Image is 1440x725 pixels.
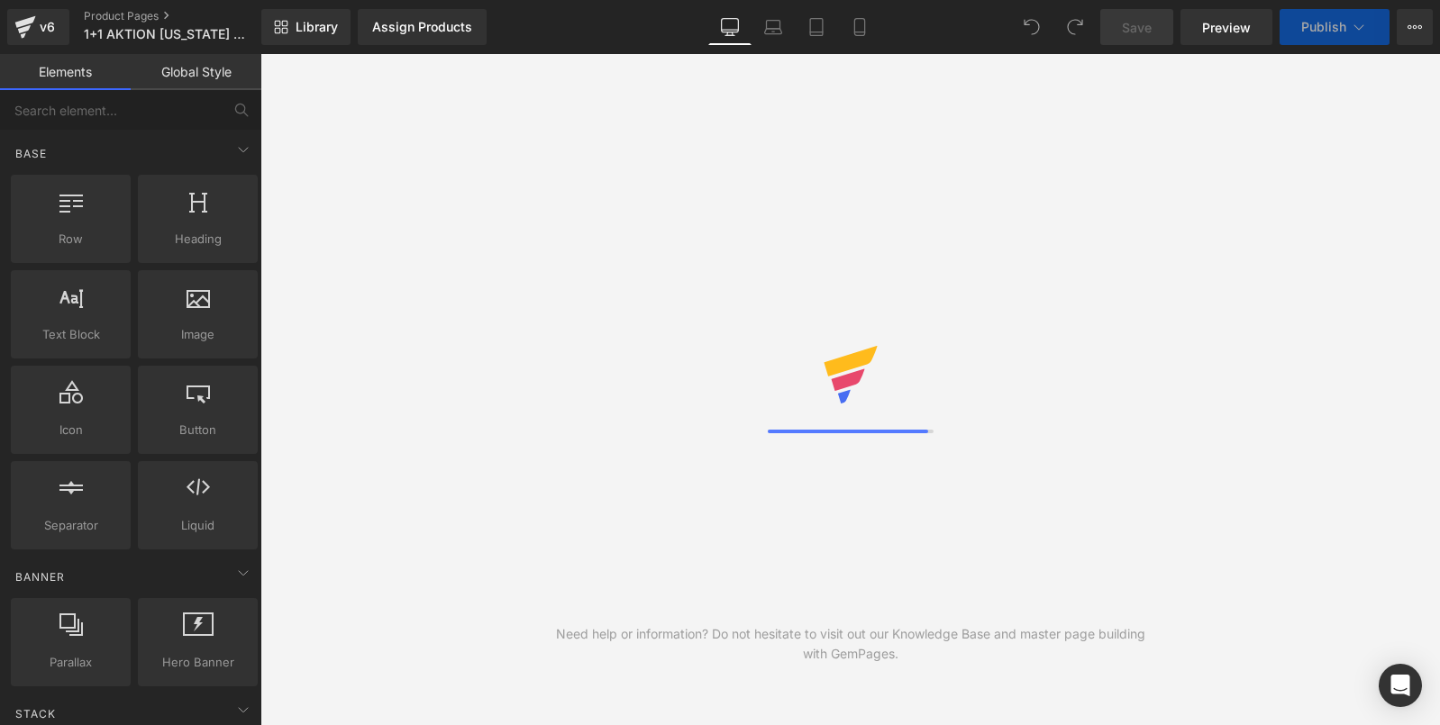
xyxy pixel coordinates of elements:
button: Publish [1280,9,1390,45]
a: Mobile [838,9,881,45]
span: Banner [14,568,67,585]
span: 1+1 AKTION [US_STATE] WINTERSCHUH [84,27,257,41]
a: Product Pages [84,9,291,23]
a: Preview [1180,9,1272,45]
a: New Library [261,9,351,45]
span: Parallax [16,653,125,672]
div: Open Intercom Messenger [1379,664,1422,707]
span: Image [143,325,252,344]
span: Text Block [16,325,125,344]
div: Need help or information? Do not hesitate to visit out our Knowledge Base and master page buildin... [555,624,1145,664]
span: Stack [14,705,58,722]
div: v6 [36,15,59,39]
span: Heading [143,230,252,249]
span: Library [296,19,338,35]
span: Icon [16,421,125,440]
button: Redo [1057,9,1093,45]
span: Preview [1202,18,1251,37]
div: Assign Products [372,20,472,34]
span: Hero Banner [143,653,252,672]
a: Laptop [752,9,795,45]
span: Button [143,421,252,440]
span: Base [14,145,49,162]
button: Undo [1014,9,1050,45]
button: More [1397,9,1433,45]
span: Liquid [143,516,252,535]
a: v6 [7,9,69,45]
span: Separator [16,516,125,535]
a: Global Style [131,54,261,90]
a: Tablet [795,9,838,45]
span: Publish [1301,20,1346,34]
a: Desktop [708,9,752,45]
span: Row [16,230,125,249]
span: Save [1122,18,1152,37]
